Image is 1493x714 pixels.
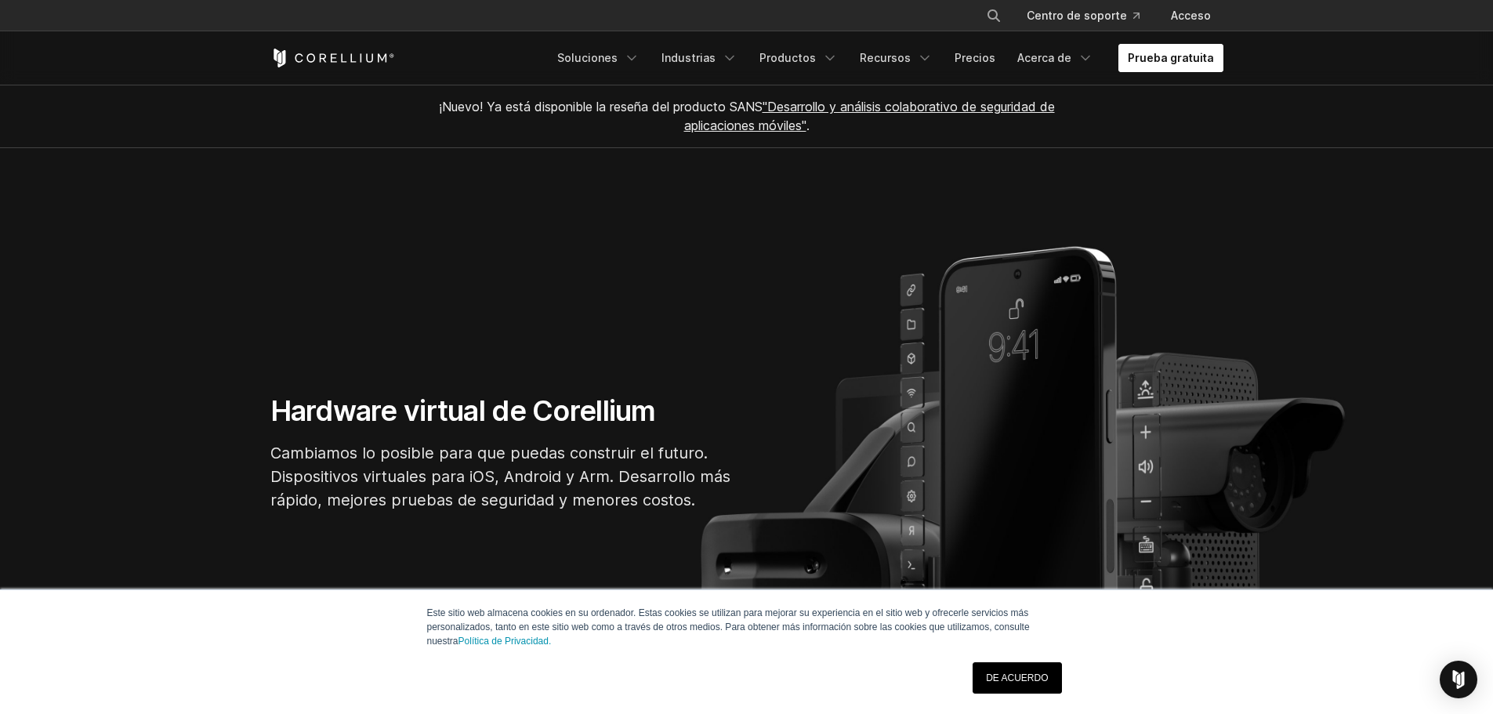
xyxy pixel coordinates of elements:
font: Acceso [1171,9,1211,22]
a: Política de Privacidad. [458,636,552,647]
button: Buscar [980,2,1008,30]
div: Menú de navegación [967,2,1223,30]
div: Menú de navegación [548,44,1223,72]
font: Recursos [860,51,911,64]
font: DE ACUERDO [986,672,1048,683]
font: Acerca de [1017,51,1071,64]
font: Cambiamos lo posible para que puedas construir el futuro. Dispositivos virtuales para iOS, Androi... [270,444,730,509]
a: DE ACUERDO [973,662,1061,694]
a: Página de inicio de Corellium [270,49,395,67]
font: ¡Nuevo! Ya está disponible la reseña del producto SANS [439,99,763,114]
font: Centro de soporte [1027,9,1127,22]
div: Abrir Intercom Messenger [1440,661,1477,698]
font: Industrias [661,51,716,64]
font: Precios [955,51,995,64]
font: Productos [759,51,816,64]
font: Prueba gratuita [1128,51,1214,64]
font: Este sitio web almacena cookies en su ordenador. Estas cookies se utilizan para mejorar su experi... [427,607,1030,647]
a: "Desarrollo y análisis colaborativo de seguridad de aplicaciones móviles" [684,99,1055,133]
font: . [806,118,810,133]
font: Hardware virtual de Corellium [270,393,656,428]
font: Soluciones [557,51,618,64]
